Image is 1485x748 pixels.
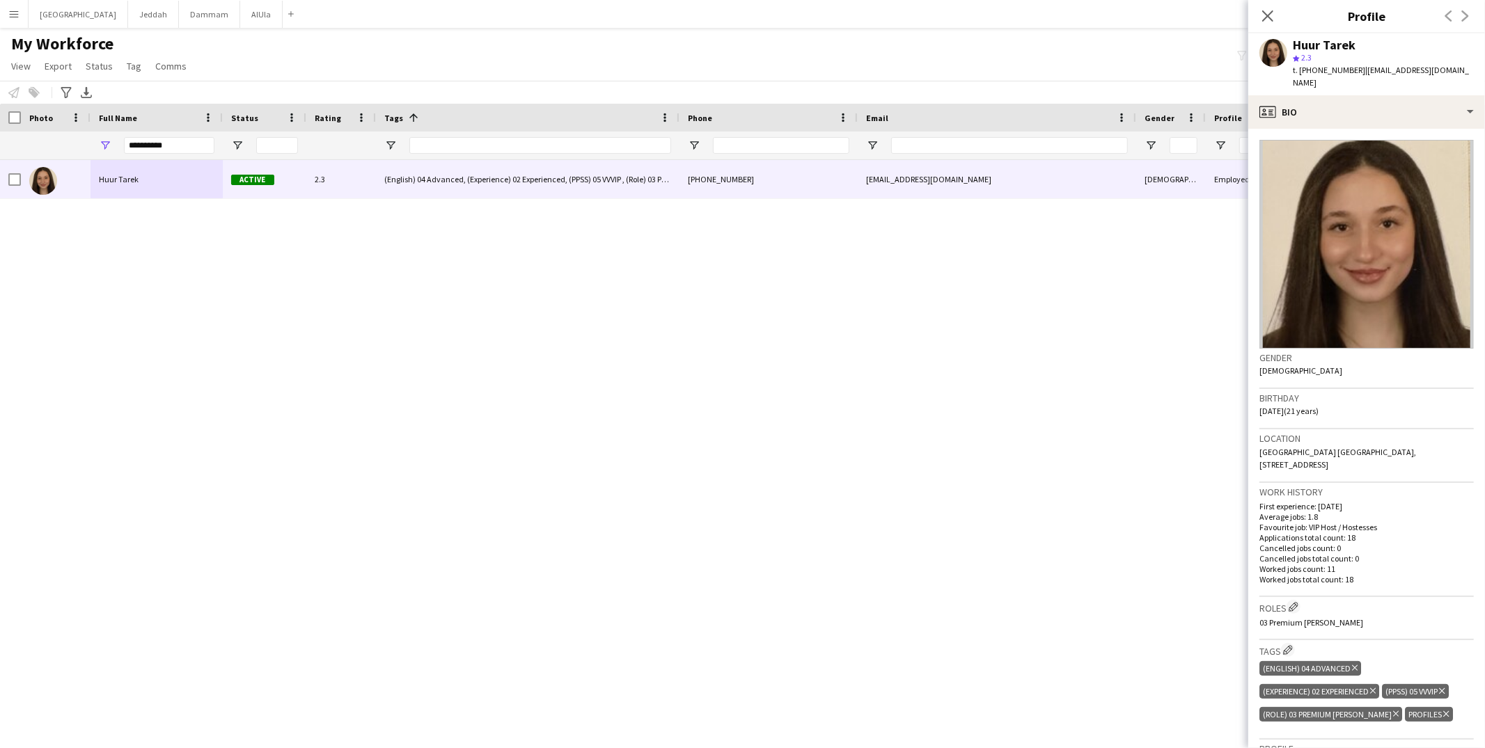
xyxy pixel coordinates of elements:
h3: Location [1259,432,1474,445]
span: View [11,60,31,72]
span: t. [PHONE_NUMBER] [1293,65,1365,75]
input: Phone Filter Input [713,137,849,154]
button: Open Filter Menu [1214,139,1227,152]
div: (English) 04 Advanced [1259,661,1361,676]
h3: Work history [1259,486,1474,498]
img: Crew avatar or photo [1259,140,1474,349]
button: Dammam [179,1,240,28]
app-action-btn: Export XLSX [78,84,95,101]
button: AlUla [240,1,283,28]
div: 2.3 [306,160,376,198]
span: Active [231,175,274,185]
a: View [6,57,36,75]
button: Open Filter Menu [866,139,879,152]
span: My Workforce [11,33,113,54]
div: (PPSS) 05 VVVIP [1382,684,1448,699]
img: Huur Tarek [29,167,57,195]
span: 2.3 [1301,52,1312,63]
span: Status [231,113,258,123]
p: First experience: [DATE] [1259,501,1474,511]
span: [GEOGRAPHIC_DATA] [GEOGRAPHIC_DATA], [STREET_ADDRESS] [1259,447,1416,470]
div: profiles [1405,707,1452,722]
p: Favourite job: VIP Host / Hostesses [1259,522,1474,532]
span: Status [86,60,113,72]
button: Open Filter Menu [99,139,111,152]
span: Tags [384,113,403,123]
span: Profile [1214,113,1242,123]
span: Email [866,113,888,123]
h3: Profile [1248,7,1485,25]
span: Full Name [99,113,137,123]
app-action-btn: Advanced filters [58,84,74,101]
div: (Role) 03 Premium [PERSON_NAME] [1259,707,1402,722]
div: [EMAIL_ADDRESS][DOMAIN_NAME] [858,160,1136,198]
span: | [EMAIL_ADDRESS][DOMAIN_NAME] [1293,65,1469,88]
button: Open Filter Menu [231,139,244,152]
div: (English) 04 Advanced, (Experience) 02 Experienced, (PPSS) 05 VVVIP , (Role) 03 Premium [PERSON_N... [376,160,679,198]
p: Cancelled jobs total count: 0 [1259,553,1474,564]
span: Gender [1145,113,1174,123]
p: Cancelled jobs count: 0 [1259,543,1474,553]
button: [GEOGRAPHIC_DATA] [29,1,128,28]
div: Huur Tarek [1293,39,1356,51]
span: Export [45,60,72,72]
input: Full Name Filter Input [124,137,214,154]
button: Open Filter Menu [384,139,397,152]
h3: Birthday [1259,392,1474,404]
input: Profile Filter Input [1239,137,1287,154]
span: Phone [688,113,712,123]
span: Photo [29,113,53,123]
p: Average jobs: 1.8 [1259,511,1474,522]
div: Employed Crew [1206,160,1295,198]
input: Status Filter Input [256,137,298,154]
a: Export [39,57,77,75]
span: Huur Tarek [99,174,139,184]
span: [DATE] (21 years) [1259,406,1319,416]
button: Open Filter Menu [1145,139,1157,152]
a: Tag [121,57,147,75]
h3: Gender [1259,351,1474,364]
input: Tags Filter Input [409,137,671,154]
p: Worked jobs count: 11 [1259,564,1474,574]
div: [DEMOGRAPHIC_DATA] [1136,160,1206,198]
span: 03 Premium [PERSON_NAME] [1259,617,1363,628]
button: Open Filter Menu [688,139,700,152]
a: Status [80,57,118,75]
p: Applications total count: 18 [1259,532,1474,543]
h3: Tags [1259,643,1474,658]
a: Comms [150,57,192,75]
h3: Roles [1259,600,1474,614]
span: Tag [127,60,141,72]
span: Rating [315,113,341,123]
div: Bio [1248,95,1485,129]
div: [PHONE_NUMBER] [679,160,858,198]
button: Jeddah [128,1,179,28]
div: (Experience) 02 Experienced [1259,684,1379,699]
input: Gender Filter Input [1170,137,1197,154]
input: Email Filter Input [891,137,1128,154]
p: Worked jobs total count: 18 [1259,574,1474,584]
span: [DEMOGRAPHIC_DATA] [1259,365,1342,376]
span: Comms [155,60,187,72]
